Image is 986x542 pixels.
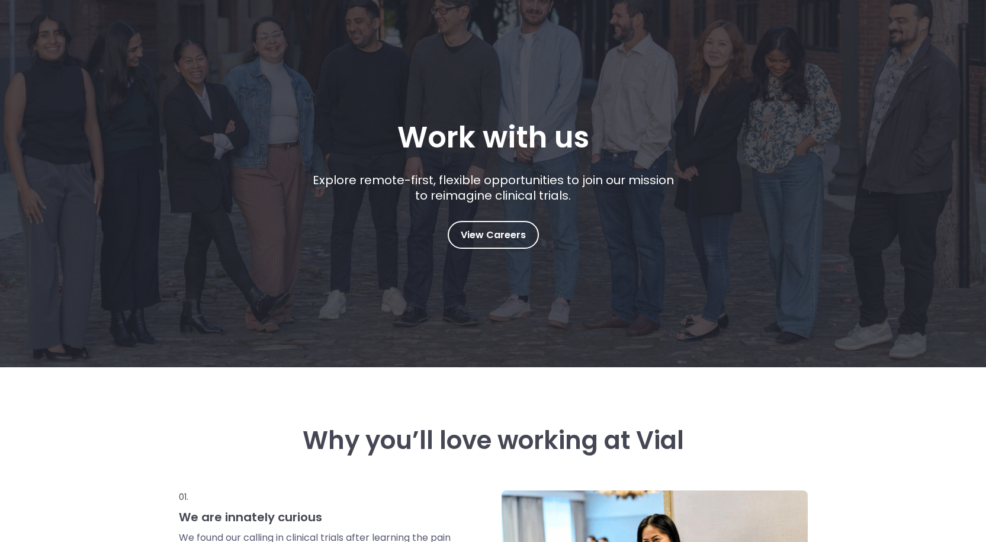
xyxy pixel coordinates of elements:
[179,509,452,525] h3: We are innately curious
[397,120,589,155] h1: Work with us
[448,221,539,249] a: View Careers
[179,490,452,503] p: 01.
[179,426,808,455] h3: Why you’ll love working at Vial
[461,227,526,243] span: View Careers
[308,172,678,203] p: Explore remote-first, flexible opportunities to join our mission to reimagine clinical trials.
